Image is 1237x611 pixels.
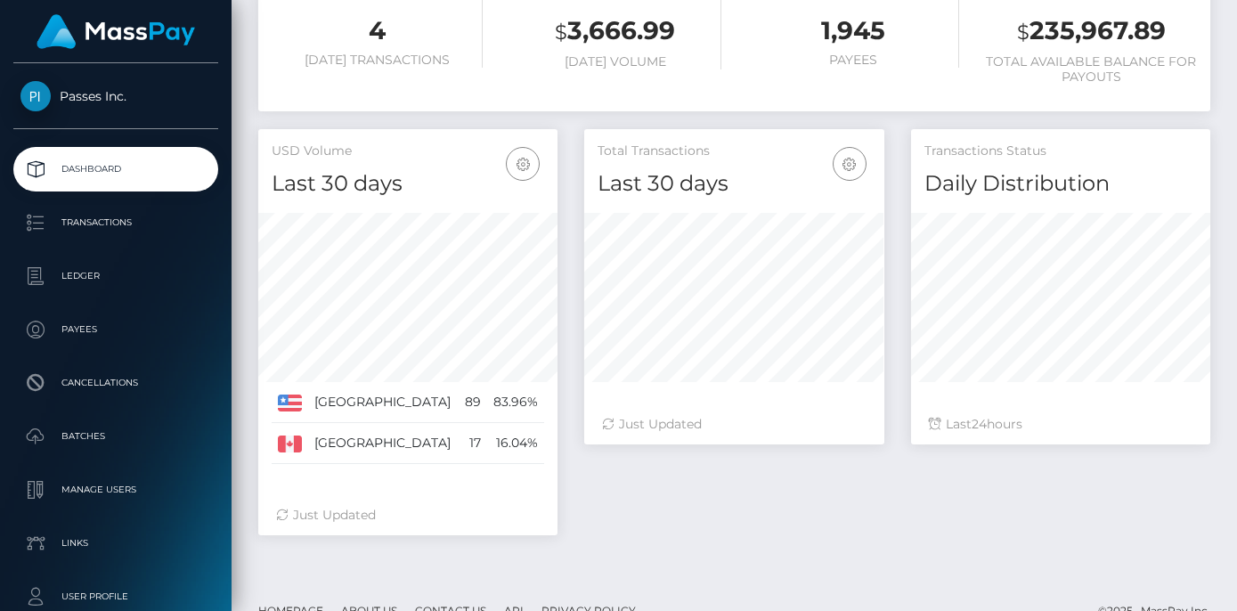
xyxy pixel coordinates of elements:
h6: Total Available Balance for Payouts [986,54,1197,85]
p: Cancellations [20,370,211,396]
a: Manage Users [13,468,218,512]
a: Dashboard [13,147,218,191]
p: Payees [20,316,211,343]
h4: Last 30 days [598,168,870,200]
h4: Last 30 days [272,168,544,200]
p: Manage Users [20,477,211,503]
a: Ledger [13,254,218,298]
td: [GEOGRAPHIC_DATA] [308,382,458,423]
a: Transactions [13,200,218,245]
div: Last hours [929,415,1192,434]
img: Passes Inc. [20,81,51,111]
h6: [DATE] Transactions [272,53,483,68]
div: Just Updated [602,415,866,434]
a: Links [13,521,218,566]
small: $ [555,20,567,45]
img: MassPay Logo [37,14,195,49]
h5: USD Volume [272,143,544,160]
img: CA.png [278,436,302,452]
p: Batches [20,423,211,450]
td: 89 [459,382,487,423]
a: Payees [13,307,218,352]
small: $ [1017,20,1029,45]
span: Passes Inc. [13,88,218,104]
h6: Payees [748,53,959,68]
h5: Transactions Status [924,143,1197,160]
td: 83.96% [487,382,545,423]
p: Ledger [20,263,211,289]
td: 17 [459,423,487,464]
p: User Profile [20,583,211,610]
h3: 1,945 [748,13,959,48]
h5: Total Transactions [598,143,870,160]
td: 16.04% [487,423,545,464]
h6: [DATE] Volume [509,54,720,69]
p: Links [20,530,211,557]
h4: Daily Distribution [924,168,1197,200]
td: [GEOGRAPHIC_DATA] [308,423,458,464]
p: Transactions [20,209,211,236]
div: Just Updated [276,506,540,525]
h3: 3,666.99 [509,13,720,50]
a: Cancellations [13,361,218,405]
h3: 235,967.89 [986,13,1197,50]
p: Dashboard [20,156,211,183]
span: 24 [972,416,987,432]
a: Batches [13,414,218,459]
img: US.png [278,395,302,411]
h3: 4 [272,13,483,48]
